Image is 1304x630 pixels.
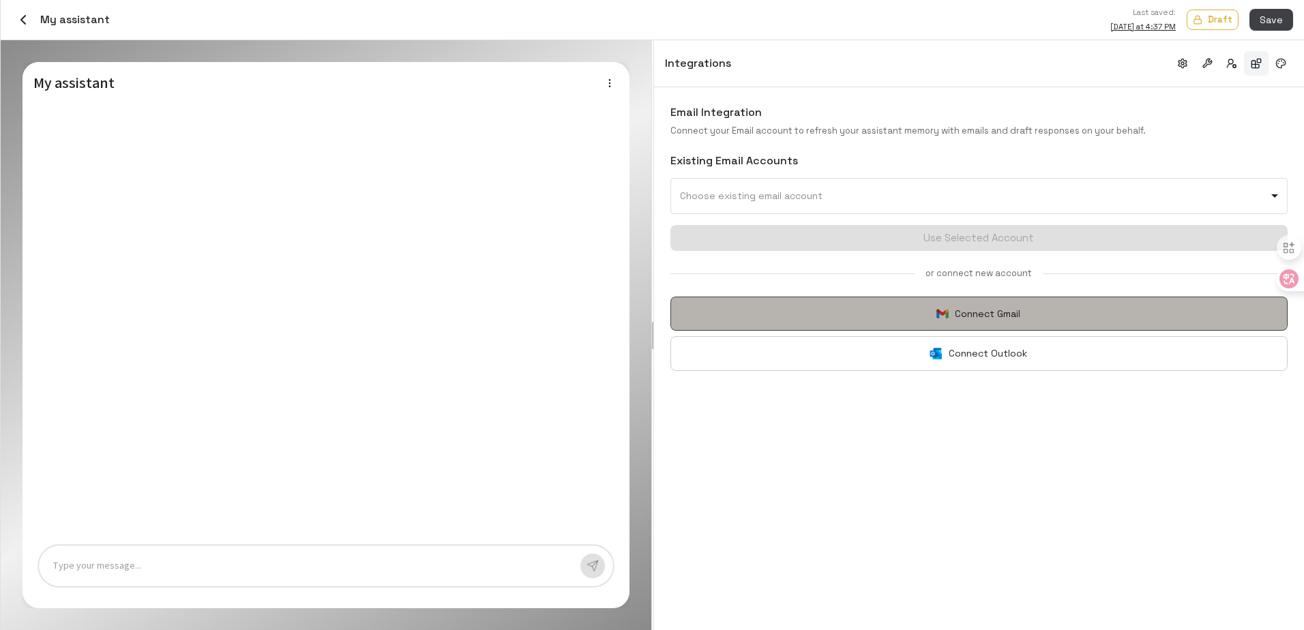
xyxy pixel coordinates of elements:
button: Access [1219,51,1244,76]
img: Gmail [936,307,949,320]
button: GmailConnect Gmail [670,297,1288,331]
button: Branding [1269,51,1293,76]
button: Tools [1195,51,1219,76]
p: or connect new account [925,267,1032,280]
button: Integrations [1244,51,1269,76]
button: Basic info [1170,51,1195,76]
h5: My assistant [33,73,472,93]
h6: Email Integration [670,104,1288,121]
img: Outlook [930,347,943,360]
p: Connect your Email account to refresh your assistant memory with emails and draft responses on yo... [670,125,1288,138]
h6: Existing Email Accounts [670,154,1288,167]
h6: Integrations [665,55,731,72]
button: OutlookConnect Outlook [670,336,1288,371]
